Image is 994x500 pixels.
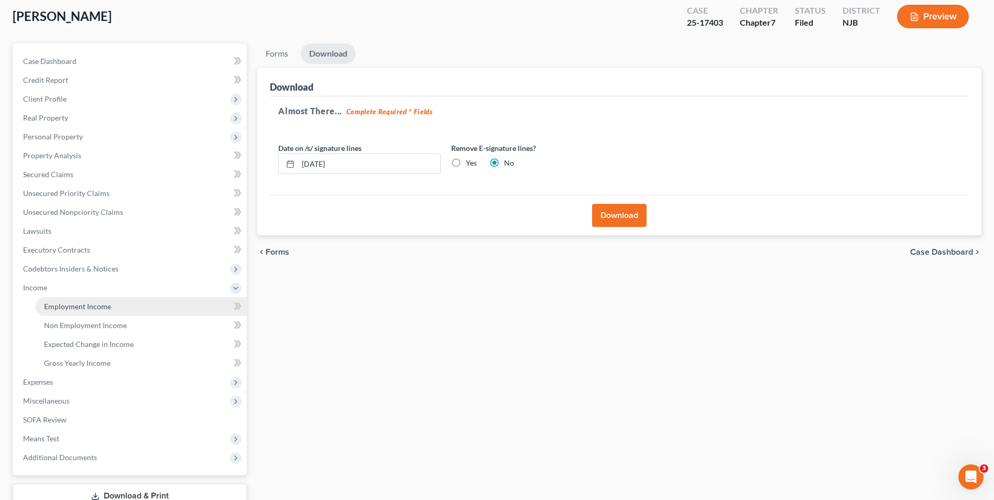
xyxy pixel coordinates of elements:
[23,151,81,160] span: Property Analysis
[257,44,297,64] a: Forms
[23,94,67,103] span: Client Profile
[973,248,981,256] i: chevron_right
[36,354,247,373] a: Gross Yearly Income
[23,264,118,273] span: Codebtors Insiders & Notices
[23,453,97,462] span: Additional Documents
[980,464,988,473] span: 3
[592,204,647,227] button: Download
[23,75,68,84] span: Credit Report
[298,154,440,174] input: MM/DD/YYYY
[346,107,433,116] strong: Complete Required * Fields
[270,81,313,93] div: Download
[795,17,826,29] div: Filed
[910,248,981,256] a: Case Dashboard chevron_right
[795,5,826,17] div: Status
[23,113,68,122] span: Real Property
[897,5,969,28] button: Preview
[257,248,303,256] button: chevron_left Forms
[23,226,51,235] span: Lawsuits
[23,132,83,141] span: Personal Property
[466,158,477,168] label: Yes
[740,17,778,29] div: Chapter
[44,358,111,367] span: Gross Yearly Income
[44,321,127,330] span: Non Employment Income
[15,222,247,241] a: Lawsuits
[23,208,123,216] span: Unsecured Nonpriority Claims
[15,410,247,429] a: SOFA Review
[257,248,266,256] i: chevron_left
[278,143,362,154] label: Date on /s/ signature lines
[687,17,723,29] div: 25-17403
[23,170,73,179] span: Secured Claims
[23,415,67,424] span: SOFA Review
[23,434,59,443] span: Means Test
[36,316,247,335] a: Non Employment Income
[15,71,247,90] a: Credit Report
[15,184,247,203] a: Unsecured Priority Claims
[958,464,984,490] iframe: Intercom live chat
[44,302,111,311] span: Employment Income
[301,44,356,64] a: Download
[23,245,90,254] span: Executory Contracts
[23,377,53,386] span: Expenses
[15,203,247,222] a: Unsecured Nonpriority Claims
[23,57,77,66] span: Case Dashboard
[36,297,247,316] a: Employment Income
[23,396,70,405] span: Miscellaneous
[15,52,247,71] a: Case Dashboard
[843,17,880,29] div: NJB
[23,189,110,198] span: Unsecured Priority Claims
[15,241,247,259] a: Executory Contracts
[36,335,247,354] a: Expected Change in Income
[504,158,514,168] label: No
[451,143,614,154] label: Remove E-signature lines?
[687,5,723,17] div: Case
[843,5,880,17] div: District
[15,146,247,165] a: Property Analysis
[13,8,112,24] span: [PERSON_NAME]
[910,248,973,256] span: Case Dashboard
[23,283,47,292] span: Income
[44,340,134,349] span: Expected Change in Income
[740,5,778,17] div: Chapter
[771,17,775,27] span: 7
[266,248,289,256] span: Forms
[15,165,247,184] a: Secured Claims
[278,105,960,117] h5: Almost There...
